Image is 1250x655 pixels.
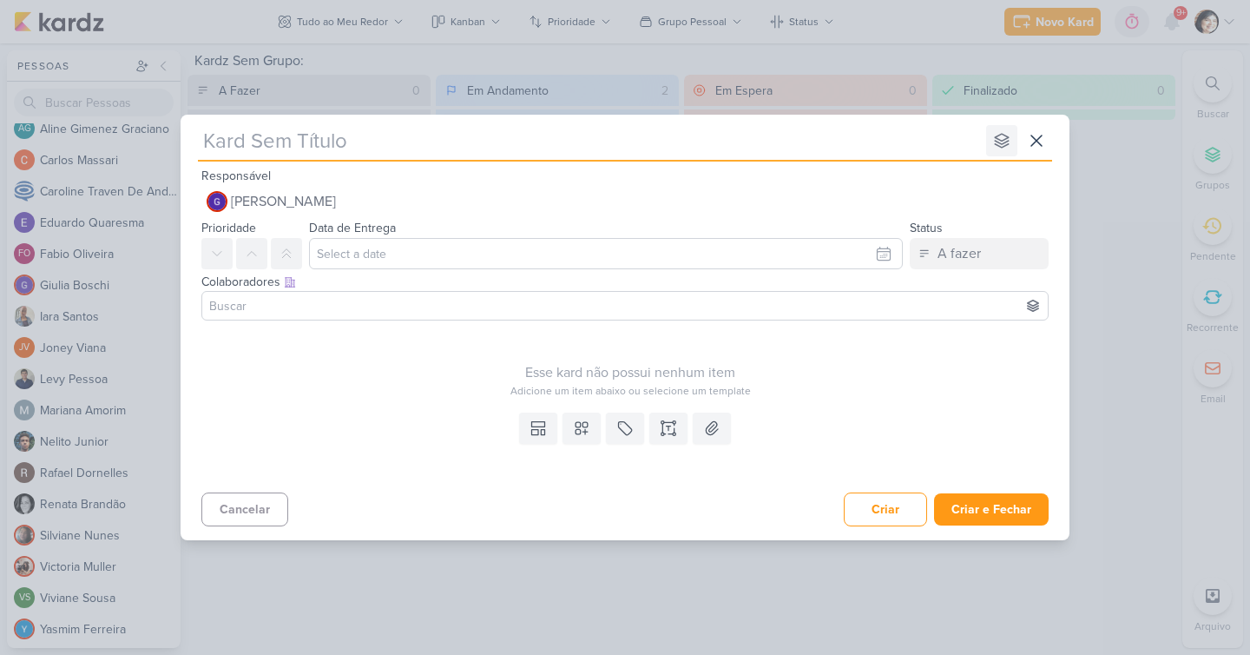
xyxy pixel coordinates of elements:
div: Adicione um item abaixo ou selecione um template [201,383,1059,399]
button: A fazer [910,238,1049,269]
div: Colaboradores [201,273,1049,291]
input: Buscar [206,295,1044,316]
input: Select a date [309,238,903,269]
span: [PERSON_NAME] [231,191,336,212]
button: [PERSON_NAME] [201,186,1049,217]
div: Esse kard não possui nenhum item [201,362,1059,383]
label: Prioridade [201,221,256,235]
input: Kard Sem Título [198,125,983,156]
label: Status [910,221,943,235]
button: Criar e Fechar [934,493,1049,526]
div: A fazer [937,243,981,264]
button: Criar [844,493,927,526]
img: Giulia Boschi [207,191,227,212]
button: Cancelar [201,493,288,526]
label: Responsável [201,169,271,183]
label: Data de Entrega [309,221,396,235]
